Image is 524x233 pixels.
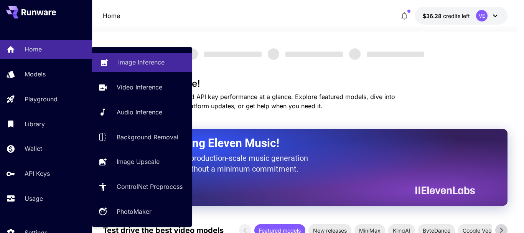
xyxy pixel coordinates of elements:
p: Usage [25,194,43,203]
h2: Now Supporting Eleven Music! [122,136,469,150]
p: Playground [25,94,58,104]
div: $36.27909 [423,12,470,20]
div: VE [476,10,488,21]
p: Library [25,119,45,129]
p: Models [25,69,46,79]
h3: Welcome to Runware! [103,78,508,89]
a: PhotoMaker [92,202,192,221]
a: ControlNet Preprocess [92,177,192,196]
span: Check out your usage stats and API key performance at a glance. Explore featured models, dive int... [103,93,395,110]
a: Background Removal [92,127,192,146]
p: PhotoMaker [117,207,152,216]
p: Image Inference [118,58,165,67]
p: Wallet [25,144,42,153]
p: Audio Inference [117,107,162,117]
span: $36.28 [423,13,443,19]
a: Video Inference [92,78,192,97]
p: Image Upscale [117,157,160,166]
a: Image Inference [92,53,192,72]
p: The only way to get production-scale music generation from Eleven Labs without a minimum commitment. [122,153,314,174]
button: $36.27909 [415,7,508,25]
p: Home [25,45,42,54]
p: ControlNet Preprocess [117,182,183,191]
span: credits left [443,13,470,19]
p: Background Removal [117,132,178,142]
p: Home [103,11,120,20]
a: Audio Inference [92,103,192,122]
nav: breadcrumb [103,11,120,20]
p: API Keys [25,169,50,178]
p: Video Inference [117,83,162,92]
a: Image Upscale [92,152,192,171]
